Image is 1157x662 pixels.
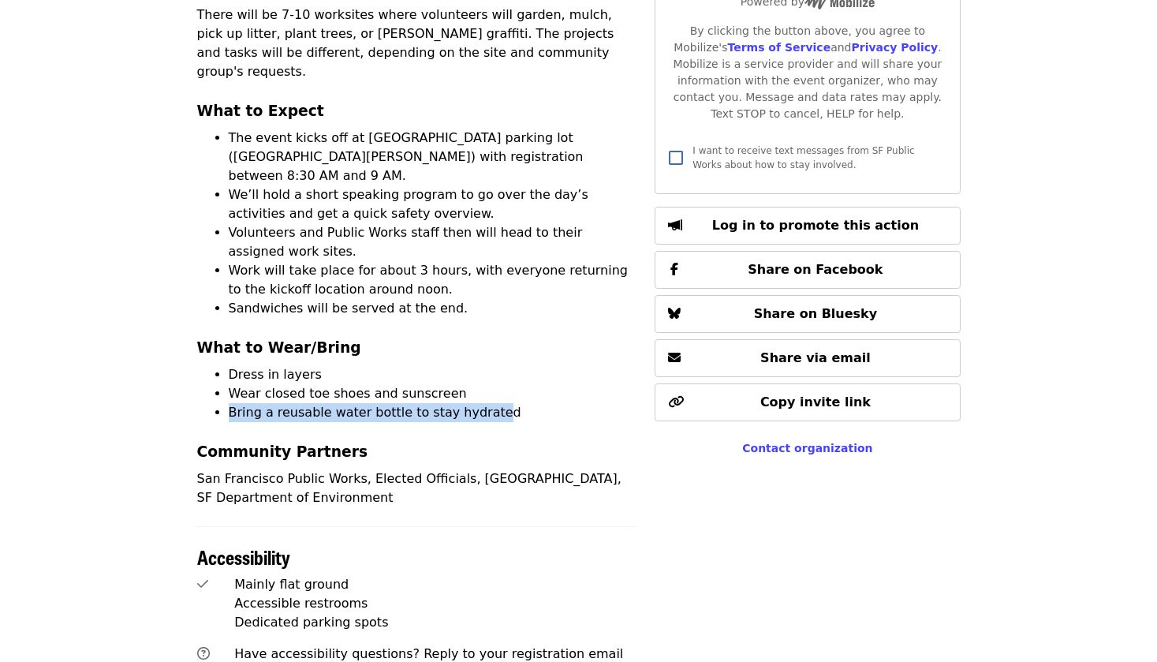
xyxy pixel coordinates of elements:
[229,299,636,318] li: Sandwiches will be served at the end.
[197,337,636,359] h3: What to Wear/Bring
[229,365,636,384] li: Dress in layers
[668,23,946,122] div: By clicking the button above, you agree to Mobilize's and . Mobilize is a service provider and wi...
[655,251,960,289] button: Share on Facebook
[655,207,960,245] button: Log in to promote this action
[742,442,872,454] a: Contact organization
[229,223,636,261] li: Volunteers and Public Works staff then will head to their assigned work sites.
[229,185,636,223] li: We’ll hold a short speaking program to go over the day’s activities and get a quick safety overview.
[748,262,883,277] span: Share on Facebook
[851,41,938,54] a: Privacy Policy
[197,6,636,81] p: There will be 7-10 worksites where volunteers will garden, mulch, pick up litter, plant trees, or...
[655,383,960,421] button: Copy invite link
[229,403,636,422] li: Bring a reusable water bottle to stay hydrated
[754,306,878,321] span: Share on Bluesky
[197,469,636,507] p: San Francisco Public Works, Elected Officials, [GEOGRAPHIC_DATA], SF Department of Environment
[760,395,871,410] span: Copy invite link
[234,594,636,613] div: Accessible restrooms
[229,261,636,299] li: Work will take place for about 3 hours, with everyone returning to the kickoff location around noon.
[760,350,871,365] span: Share via email
[197,441,636,463] h3: Community Partners
[234,613,636,632] div: Dedicated parking spots
[197,543,290,570] span: Accessibility
[229,384,636,403] li: Wear closed toe shoes and sunscreen
[197,100,636,122] h3: What to Expect
[229,129,636,185] li: The event kicks off at [GEOGRAPHIC_DATA] parking lot ([GEOGRAPHIC_DATA][PERSON_NAME]) with regist...
[234,575,636,594] div: Mainly flat ground
[692,145,914,170] span: I want to receive text messages from SF Public Works about how to stay involved.
[197,577,208,592] i: check icon
[712,218,919,233] span: Log in to promote this action
[727,41,830,54] a: Terms of Service
[655,339,960,377] button: Share via email
[655,295,960,333] button: Share on Bluesky
[197,646,210,661] i: question-circle icon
